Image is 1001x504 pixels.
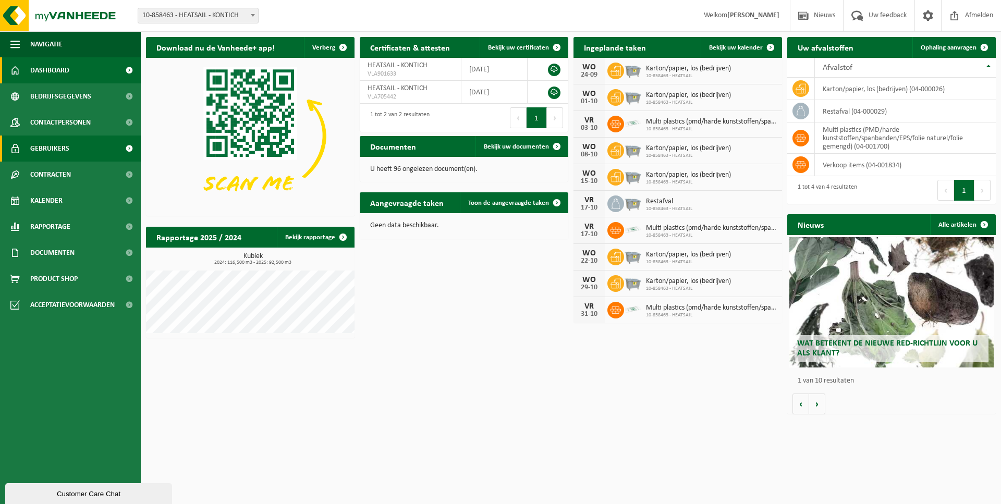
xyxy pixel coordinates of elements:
h2: Ingeplande taken [573,37,656,57]
a: Toon de aangevraagde taken [460,192,567,213]
h2: Rapportage 2025 / 2024 [146,227,252,247]
div: WO [579,63,600,71]
span: Afvalstof [823,64,852,72]
img: Download de VHEPlus App [146,58,355,214]
span: 10-858463 - HEATSAIL [646,126,777,132]
div: 1 tot 4 van 4 resultaten [792,179,857,202]
p: 1 van 10 resultaten [798,377,991,385]
div: 15-10 [579,178,600,185]
span: Bekijk uw certificaten [488,44,549,51]
div: 24-09 [579,71,600,79]
span: Multi plastics (pmd/harde kunststoffen/spanbanden/eps/folie naturel/folie gemeng... [646,118,777,126]
span: 10-858463 - HEATSAIL [646,100,731,106]
img: LP-SK-00500-LPE-16 [624,114,642,132]
a: Bekijk rapportage [277,227,353,248]
td: multi plastics (PMD/harde kunststoffen/spanbanden/EPS/folie naturel/folie gemengd) (04-001700) [815,122,996,154]
span: Bedrijfsgegevens [30,83,91,109]
span: HEATSAIL - KONTICH [368,62,428,69]
div: VR [579,223,600,231]
div: 01-10 [579,98,600,105]
button: Next [974,180,991,201]
h2: Documenten [360,136,426,156]
span: 10-858463 - HEATSAIL [646,232,777,239]
span: Karton/papier, los (bedrijven) [646,251,731,259]
img: WB-2500-GAL-GY-01 [624,194,642,212]
span: Bekijk uw kalender [709,44,763,51]
div: 03-10 [579,125,600,132]
td: verkoop items (04-001834) [815,154,996,176]
div: 29-10 [579,284,600,291]
div: 08-10 [579,151,600,158]
span: 10-858463 - HEATSAIL [646,259,731,265]
span: Karton/papier, los (bedrijven) [646,171,731,179]
span: Karton/papier, los (bedrijven) [646,91,731,100]
img: LP-SK-00500-LPE-16 [624,220,642,238]
div: 17-10 [579,204,600,212]
span: Dashboard [30,57,69,83]
button: 1 [527,107,547,128]
span: Ophaling aanvragen [921,44,976,51]
h2: Nieuws [787,214,834,235]
span: Wat betekent de nieuwe RED-richtlijn voor u als klant? [797,339,978,358]
button: 1 [954,180,974,201]
span: Bekijk uw documenten [484,143,549,150]
h2: Certificaten & attesten [360,37,460,57]
span: 10-858463 - HEATSAIL [646,153,731,159]
span: Karton/papier, los (bedrijven) [646,65,731,73]
img: WB-2500-GAL-GY-01 [624,141,642,158]
div: WO [579,169,600,178]
td: [DATE] [461,81,528,104]
button: Volgende [809,394,825,414]
div: VR [579,116,600,125]
span: Restafval [646,198,692,206]
img: WB-2500-GAL-GY-01 [624,274,642,291]
span: Kalender [30,188,63,214]
span: Verberg [312,44,335,51]
img: WB-2500-GAL-GY-01 [624,88,642,105]
button: Next [547,107,563,128]
div: VR [579,302,600,311]
strong: [PERSON_NAME] [727,11,779,19]
div: 1 tot 2 van 2 resultaten [365,106,430,129]
h3: Kubiek [151,253,355,265]
span: HEATSAIL - KONTICH [368,84,428,92]
h2: Aangevraagde taken [360,192,454,213]
button: Verberg [304,37,353,58]
td: karton/papier, los (bedrijven) (04-000026) [815,78,996,100]
span: Acceptatievoorwaarden [30,292,115,318]
span: Product Shop [30,266,78,292]
button: Previous [937,180,954,201]
span: 2024: 116,500 m3 - 2025: 92,500 m3 [151,260,355,265]
span: 10-858463 - HEATSAIL [646,206,692,212]
a: Bekijk uw kalender [701,37,781,58]
iframe: chat widget [5,481,174,504]
button: Previous [510,107,527,128]
span: Karton/papier, los (bedrijven) [646,277,731,286]
span: Toon de aangevraagde taken [468,200,549,206]
span: Documenten [30,240,75,266]
span: 10-858463 - HEATSAIL [646,312,777,318]
span: Navigatie [30,31,63,57]
div: WO [579,249,600,257]
h2: Uw afvalstoffen [787,37,864,57]
span: 10-858463 - HEATSAIL [646,73,731,79]
span: 10-858463 - HEATSAIL [646,286,731,292]
span: VLA705442 [368,93,453,101]
img: WB-2500-GAL-GY-01 [624,167,642,185]
span: Contracten [30,162,71,188]
div: VR [579,196,600,204]
span: 10-858463 - HEATSAIL [646,179,731,186]
a: Alle artikelen [930,214,995,235]
div: 31-10 [579,311,600,318]
span: VLA901633 [368,70,453,78]
img: LP-SK-00500-LPE-16 [624,300,642,318]
div: WO [579,90,600,98]
span: Karton/papier, los (bedrijven) [646,144,731,153]
span: Gebruikers [30,136,69,162]
img: WB-2500-GAL-GY-01 [624,61,642,79]
span: 10-858463 - HEATSAIL - KONTICH [138,8,258,23]
td: [DATE] [461,58,528,81]
img: WB-2500-GAL-GY-01 [624,247,642,265]
div: WO [579,143,600,151]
